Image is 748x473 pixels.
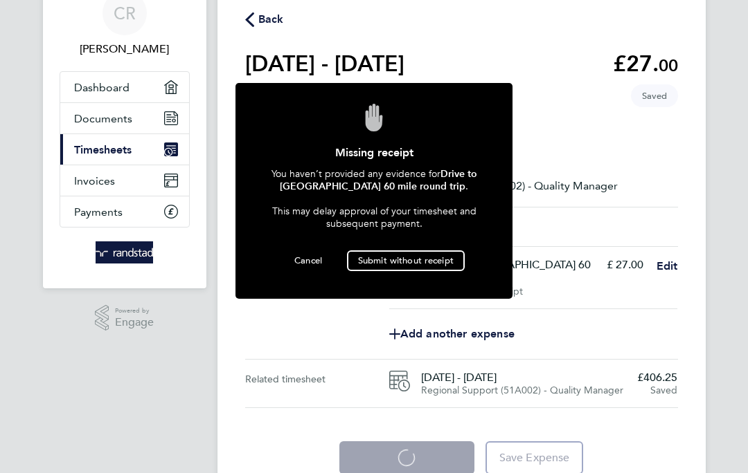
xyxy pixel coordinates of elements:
span: Edit [657,259,678,272]
div: Expenses [245,247,389,359]
span: CR [114,4,136,22]
span: Back [258,11,284,28]
a: [DATE] - [DATE]Regional Support (51A002) - Quality Manager£406.25Saved [389,371,678,396]
span: This timesheet is Saved. [631,84,678,107]
a: Invoices [60,165,189,196]
span: 00 [659,55,678,75]
p: [DATE] - [DATE] [389,219,678,232]
p: £ 27.00 [607,258,643,272]
a: Timesheets [60,134,189,165]
a: Add another expense [389,320,678,348]
a: Documents [60,103,189,133]
img: randstad-logo-retina.png [96,241,153,263]
span: Invoices [74,174,115,187]
a: Dashboard [60,72,189,102]
a: Powered byEngage [95,305,154,331]
span: Timesheets [74,143,132,156]
button: Back [245,10,284,28]
span: £406.25 [637,371,677,384]
p: Regional Support (51A002) - Quality Manager [389,179,678,192]
button: Cancel [283,250,333,271]
span: Add another expense [389,328,515,340]
span: Documents [74,112,132,125]
a: Go to home page [60,241,190,263]
span: Colin Ratcliffe [60,41,190,57]
a: Payments [60,196,189,227]
h1: [DATE] - [DATE] [245,50,404,77]
span: Submit without receipt [358,254,454,266]
a: Edit [657,258,678,275]
span: Powered by [115,305,154,317]
span: Cancel [294,254,322,266]
div: Missing receipt [256,145,492,167]
span: Drive to [GEOGRAPHIC_DATA] 60 mile round trip [280,168,477,192]
span: Payments [74,205,123,219]
span: Regional Support (51A002) - Quality Manager [421,384,623,396]
span: Engage [115,317,154,328]
app-decimal: £27. [613,50,678,77]
div: You haven’t provided any evidence for . This may delay approval of your timesheet and subsequent ... [256,167,492,250]
span: Dashboard [74,81,130,94]
span: Saved [650,384,677,396]
button: Submit without receipt [347,250,465,271]
span: [DATE] - [DATE] [421,371,627,384]
div: Related timesheet [245,371,389,396]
